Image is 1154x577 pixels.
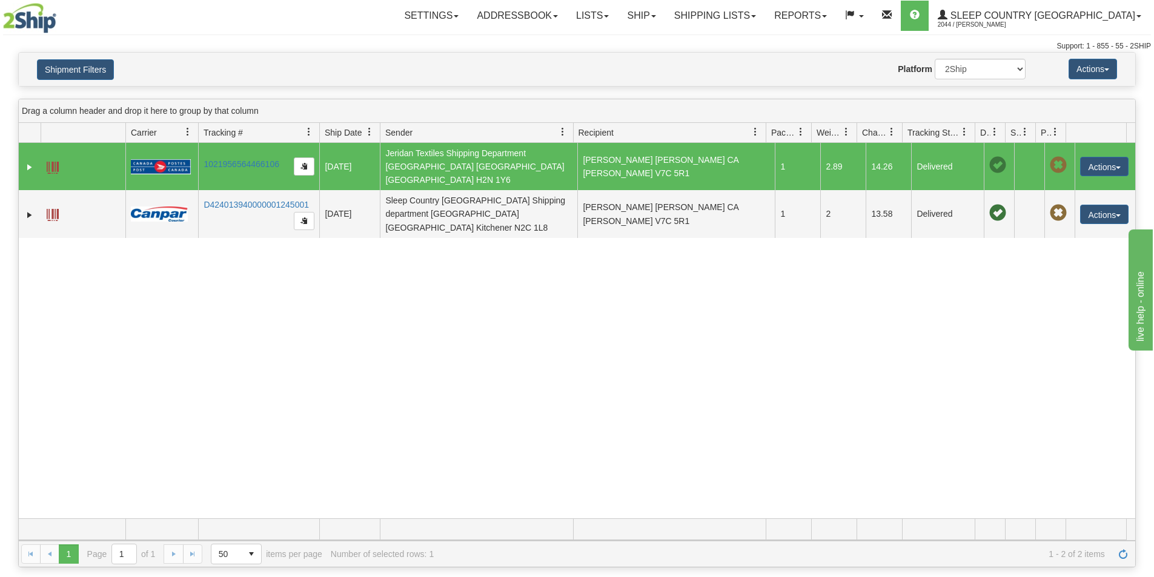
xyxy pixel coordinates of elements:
[577,143,775,190] td: [PERSON_NAME] [PERSON_NAME] CA [PERSON_NAME] V7C 5R1
[989,205,1006,222] span: On time
[59,544,78,564] span: Page 1
[325,127,362,139] span: Ship Date
[567,1,618,31] a: Lists
[131,206,188,222] img: 14 - Canpar
[380,190,577,237] td: Sleep Country [GEOGRAPHIC_DATA] Shipping department [GEOGRAPHIC_DATA] [GEOGRAPHIC_DATA] Kitchener...
[319,143,380,190] td: [DATE]
[380,143,577,190] td: Jeridan Textiles Shipping Department [GEOGRAPHIC_DATA] [GEOGRAPHIC_DATA] [GEOGRAPHIC_DATA] H2N 1Y6
[468,1,567,31] a: Addressbook
[938,19,1029,31] span: 2044 / [PERSON_NAME]
[204,127,243,139] span: Tracking #
[1126,226,1153,350] iframe: chat widget
[775,143,820,190] td: 1
[395,1,468,31] a: Settings
[1080,205,1129,224] button: Actions
[765,1,836,31] a: Reports
[47,156,59,176] a: Label
[1069,59,1117,79] button: Actions
[866,190,911,237] td: 13.58
[112,544,136,564] input: Page 1
[331,549,434,559] div: Number of selected rows: 1
[177,122,198,142] a: Carrier filter column settings
[907,127,960,139] span: Tracking Status
[898,63,932,75] label: Platform
[1050,157,1067,174] span: Pickup Not Assigned
[817,127,842,139] span: Weight
[1015,122,1035,142] a: Shipment Issues filter column settings
[745,122,766,142] a: Recipient filter column settings
[9,7,112,22] div: live help - online
[1113,544,1133,564] a: Refresh
[1050,205,1067,222] span: Pickup Not Assigned
[3,3,56,33] img: logo2044.jpg
[24,161,36,173] a: Expand
[929,1,1150,31] a: Sleep Country [GEOGRAPHIC_DATA] 2044 / [PERSON_NAME]
[820,143,866,190] td: 2.89
[836,122,857,142] a: Weight filter column settings
[219,548,234,560] span: 50
[211,544,322,564] span: items per page
[211,544,262,564] span: Page sizes drop down
[442,549,1105,559] span: 1 - 2 of 2 items
[1010,127,1021,139] span: Shipment Issues
[294,212,314,230] button: Copy to clipboard
[911,190,984,237] td: Delivered
[242,544,261,564] span: select
[87,544,156,564] span: Page of 1
[19,99,1135,123] div: grid grouping header
[579,127,614,139] span: Recipient
[24,209,36,221] a: Expand
[299,122,319,142] a: Tracking # filter column settings
[618,1,665,31] a: Ship
[1080,157,1129,176] button: Actions
[954,122,975,142] a: Tracking Status filter column settings
[1041,127,1051,139] span: Pickup Status
[294,157,314,176] button: Copy to clipboard
[775,190,820,237] td: 1
[665,1,765,31] a: Shipping lists
[989,157,1006,174] span: On time
[791,122,811,142] a: Packages filter column settings
[820,190,866,237] td: 2
[771,127,797,139] span: Packages
[911,143,984,190] td: Delivered
[131,159,190,174] img: 20 - Canada Post
[204,200,309,209] a: D424013940000001245001
[385,127,413,139] span: Sender
[204,159,279,169] a: 1021956564466106
[1045,122,1066,142] a: Pickup Status filter column settings
[577,190,775,237] td: [PERSON_NAME] [PERSON_NAME] CA [PERSON_NAME] V7C 5R1
[881,122,902,142] a: Charge filter column settings
[3,41,1151,51] div: Support: 1 - 855 - 55 - 2SHIP
[984,122,1005,142] a: Delivery Status filter column settings
[980,127,990,139] span: Delivery Status
[866,143,911,190] td: 14.26
[947,10,1135,21] span: Sleep Country [GEOGRAPHIC_DATA]
[47,203,59,223] a: Label
[37,59,114,80] button: Shipment Filters
[319,190,380,237] td: [DATE]
[131,127,157,139] span: Carrier
[552,122,573,142] a: Sender filter column settings
[359,122,380,142] a: Ship Date filter column settings
[862,127,887,139] span: Charge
